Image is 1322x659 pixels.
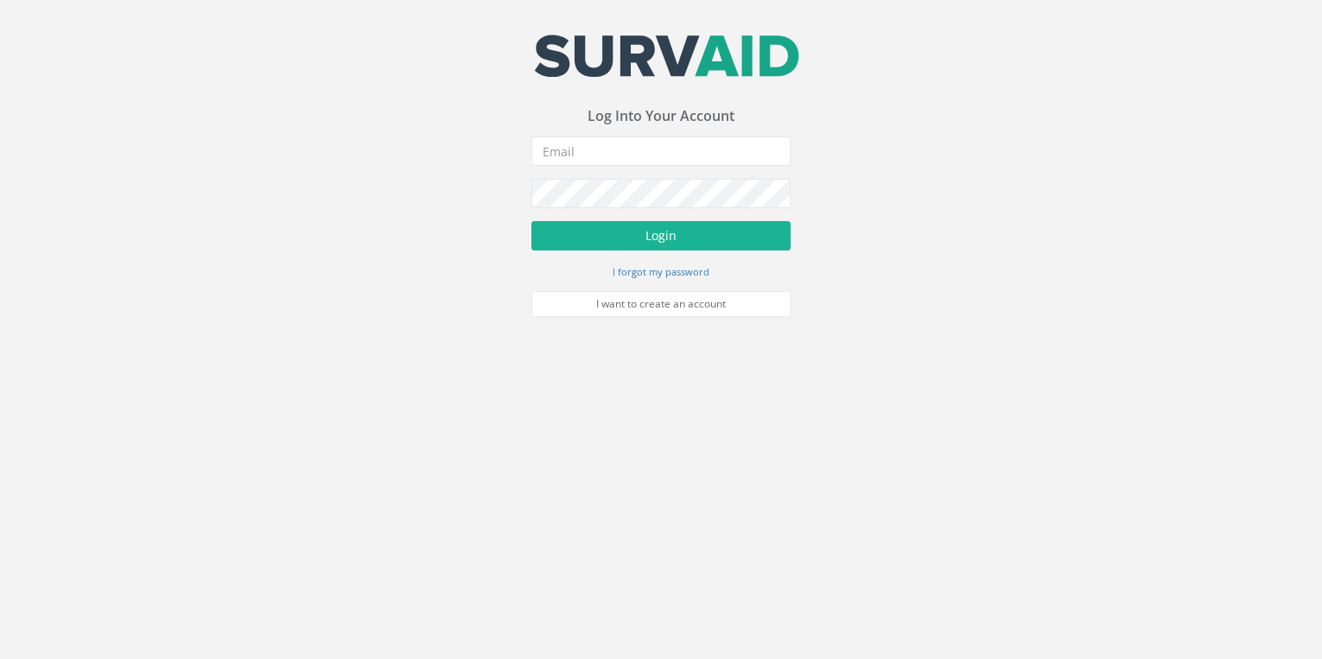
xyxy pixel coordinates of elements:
small: I forgot my password [613,265,709,278]
button: Login [531,221,791,250]
h3: Log Into Your Account [531,109,791,124]
a: I forgot my password [613,263,709,279]
input: Email [531,136,791,166]
a: I want to create an account [531,291,791,317]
